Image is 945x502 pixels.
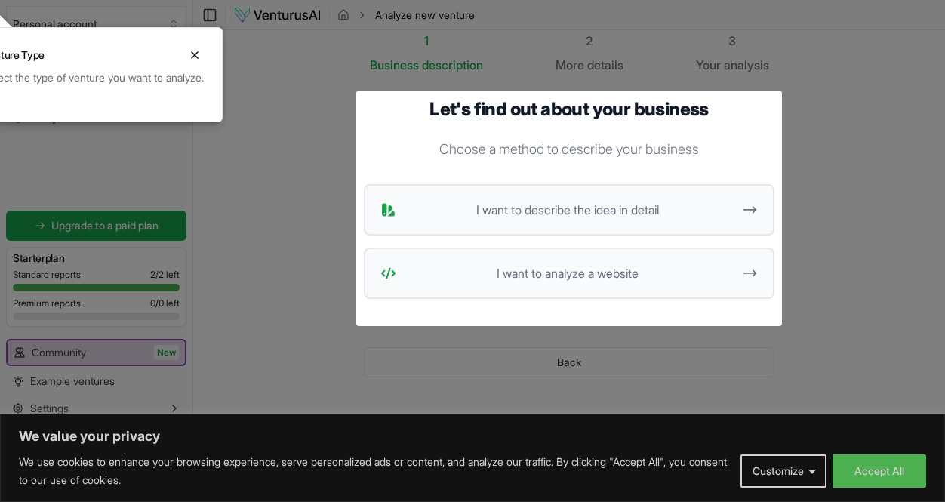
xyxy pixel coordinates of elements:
button: Accept All [833,454,926,488]
button: Close [186,46,204,64]
p: We value your privacy [19,427,926,445]
p: We use cookies to enhance your browsing experience, serve personalized ads or content, and analyz... [19,453,729,489]
button: Customize [740,454,826,488]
